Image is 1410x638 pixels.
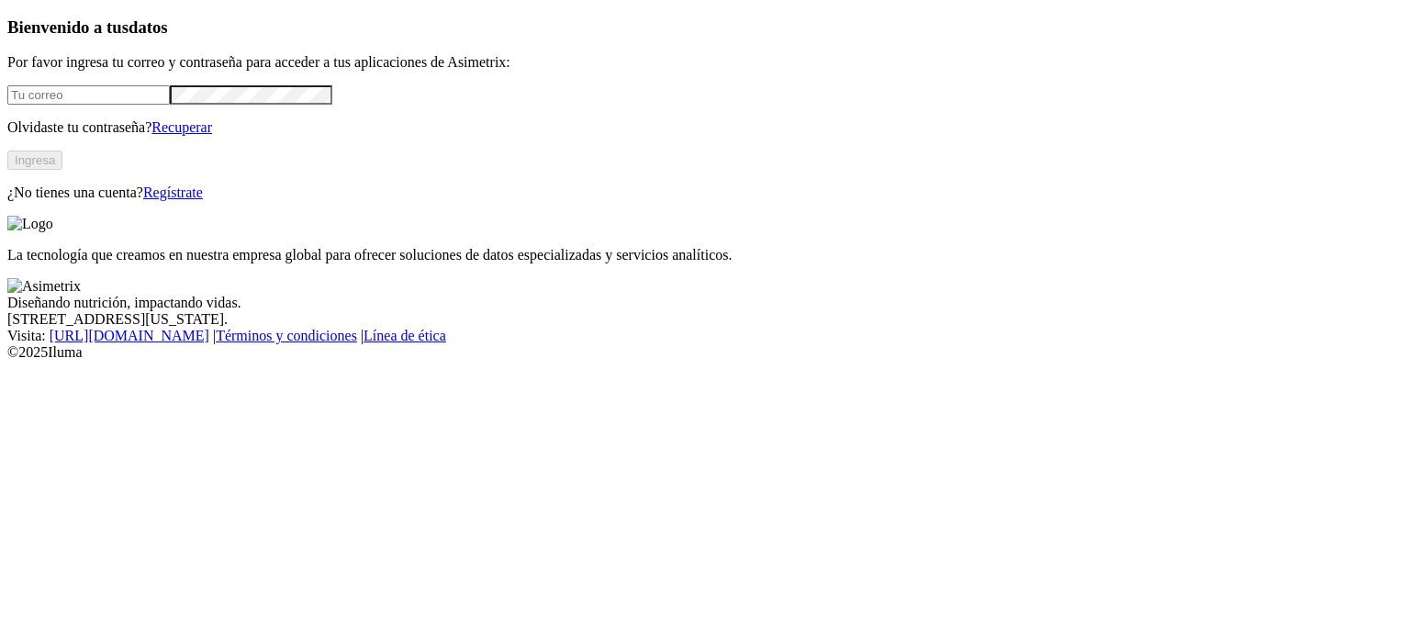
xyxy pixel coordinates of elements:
[7,216,53,232] img: Logo
[7,85,170,105] input: Tu correo
[216,328,357,343] a: Términos y condiciones
[7,54,1403,71] p: Por favor ingresa tu correo y contraseña para acceder a tus aplicaciones de Asimetrix:
[7,328,1403,344] div: Visita : | |
[364,328,446,343] a: Línea de ética
[7,119,1403,136] p: Olvidaste tu contraseña?
[7,247,1403,263] p: La tecnología que creamos en nuestra empresa global para ofrecer soluciones de datos especializad...
[7,185,1403,201] p: ¿No tienes una cuenta?
[129,17,168,37] span: datos
[7,344,1403,361] div: © 2025 Iluma
[7,278,81,295] img: Asimetrix
[7,311,1403,328] div: [STREET_ADDRESS][US_STATE].
[7,17,1403,38] h3: Bienvenido a tus
[7,295,1403,311] div: Diseñando nutrición, impactando vidas.
[7,151,62,170] button: Ingresa
[50,328,209,343] a: [URL][DOMAIN_NAME]
[151,119,212,135] a: Recuperar
[143,185,203,200] a: Regístrate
